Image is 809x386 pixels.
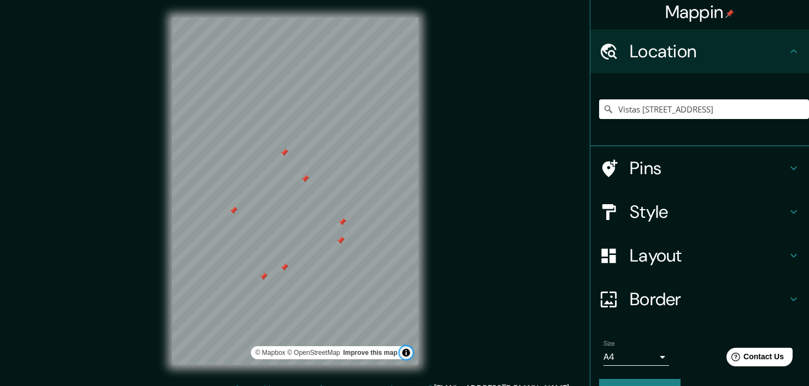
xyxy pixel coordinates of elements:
[603,348,669,366] div: A4
[343,349,397,357] a: Map feedback
[599,99,809,119] input: Pick your city or area
[287,349,340,357] a: OpenStreetMap
[630,245,787,266] h4: Layout
[172,17,418,365] canvas: Map
[590,190,809,234] div: Style
[630,157,787,179] h4: Pins
[603,339,615,348] label: Size
[590,234,809,277] div: Layout
[255,349,285,357] a: Mapbox
[712,343,797,374] iframe: Help widget launcher
[725,9,734,18] img: pin-icon.png
[630,40,787,62] h4: Location
[630,201,787,223] h4: Style
[630,288,787,310] h4: Border
[590,29,809,73] div: Location
[590,146,809,190] div: Pins
[665,1,735,23] h4: Mappin
[400,346,413,359] button: Toggle attribution
[590,277,809,321] div: Border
